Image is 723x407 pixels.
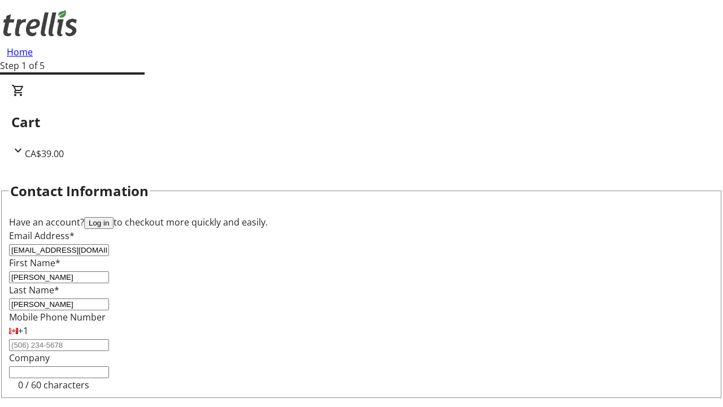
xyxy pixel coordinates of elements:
[11,84,712,161] div: CartCA$39.00
[9,230,75,242] label: Email Address*
[9,352,50,364] label: Company
[11,112,712,132] h2: Cart
[9,257,60,269] label: First Name*
[10,181,149,201] h2: Contact Information
[9,311,106,323] label: Mobile Phone Number
[84,217,114,229] button: Log in
[9,215,714,229] div: Have an account? to checkout more quickly and easily.
[25,148,64,160] span: CA$39.00
[18,379,89,391] tr-character-limit: 0 / 60 characters
[9,339,109,351] input: (506) 234-5678
[9,284,59,296] label: Last Name*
